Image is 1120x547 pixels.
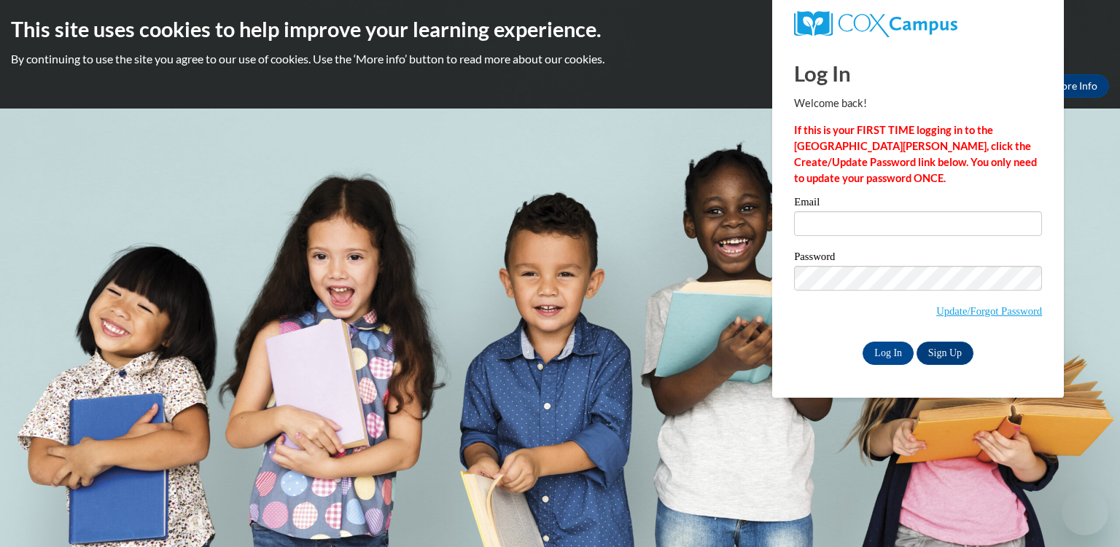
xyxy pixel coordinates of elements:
[917,342,973,365] a: Sign Up
[11,15,1109,44] h2: This site uses cookies to help improve your learning experience.
[1062,489,1108,535] iframe: Button to launch messaging window
[794,11,1042,37] a: COX Campus
[794,197,1042,211] label: Email
[794,11,957,37] img: COX Campus
[794,58,1042,88] h1: Log In
[794,251,1042,266] label: Password
[863,342,914,365] input: Log In
[794,95,1042,111] p: Welcome back!
[11,51,1109,67] p: By continuing to use the site you agree to our use of cookies. Use the ‘More info’ button to read...
[1041,74,1109,98] a: More Info
[936,305,1042,317] a: Update/Forgot Password
[794,124,1037,184] strong: If this is your FIRST TIME logging in to the [GEOGRAPHIC_DATA][PERSON_NAME], click the Create/Upd...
